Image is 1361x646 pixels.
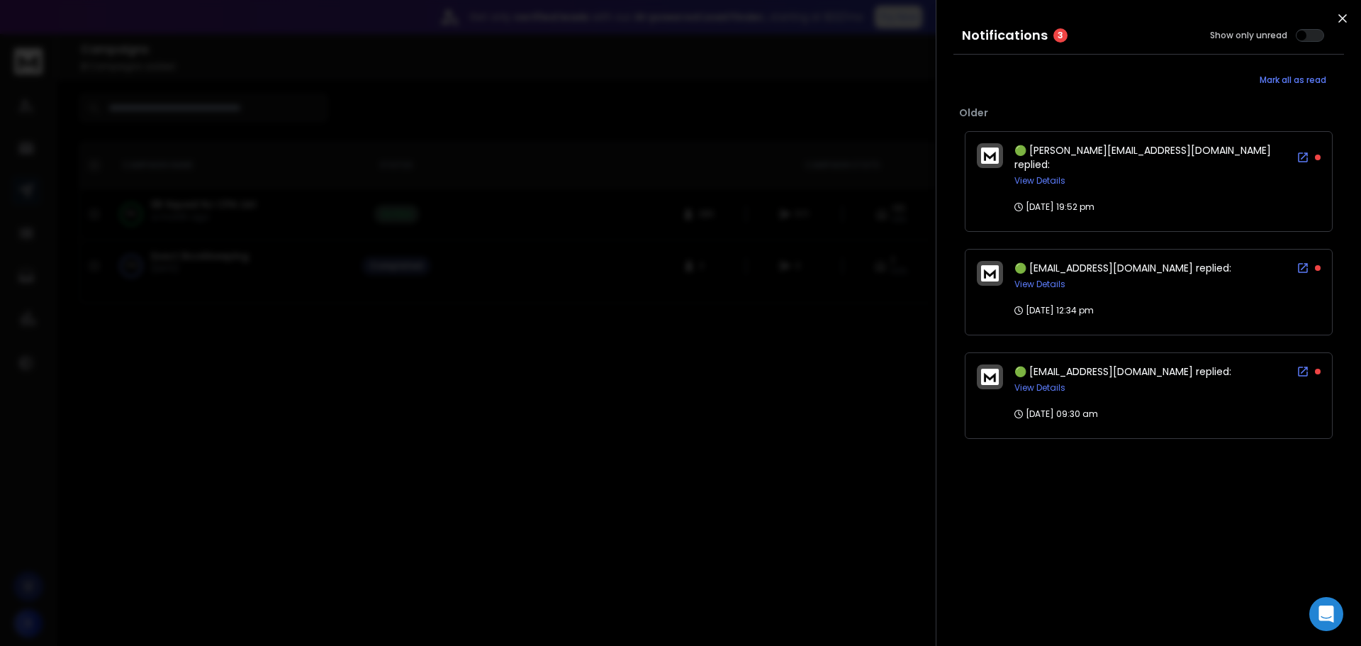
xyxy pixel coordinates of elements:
[1014,175,1065,186] button: View Details
[959,106,1338,120] p: Older
[962,26,1048,45] h3: Notifications
[1014,408,1098,420] p: [DATE] 09:30 am
[1014,143,1271,172] span: 🟢 [PERSON_NAME][EMAIL_ADDRESS][DOMAIN_NAME] replied:
[1309,597,1343,631] div: Open Intercom Messenger
[1014,364,1231,379] span: 🟢 [EMAIL_ADDRESS][DOMAIN_NAME] replied:
[1014,201,1094,213] p: [DATE] 19:52 pm
[1210,30,1287,41] label: Show only unread
[1014,382,1065,394] button: View Details
[1053,28,1068,43] span: 3
[981,265,999,282] img: logo
[1014,279,1065,290] button: View Details
[1242,66,1344,94] button: Mark all as read
[1014,261,1231,275] span: 🟢 [EMAIL_ADDRESS][DOMAIN_NAME] replied:
[1260,74,1326,86] span: Mark all as read
[1014,305,1094,316] p: [DATE] 12:34 pm
[981,369,999,385] img: logo
[981,147,999,164] img: logo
